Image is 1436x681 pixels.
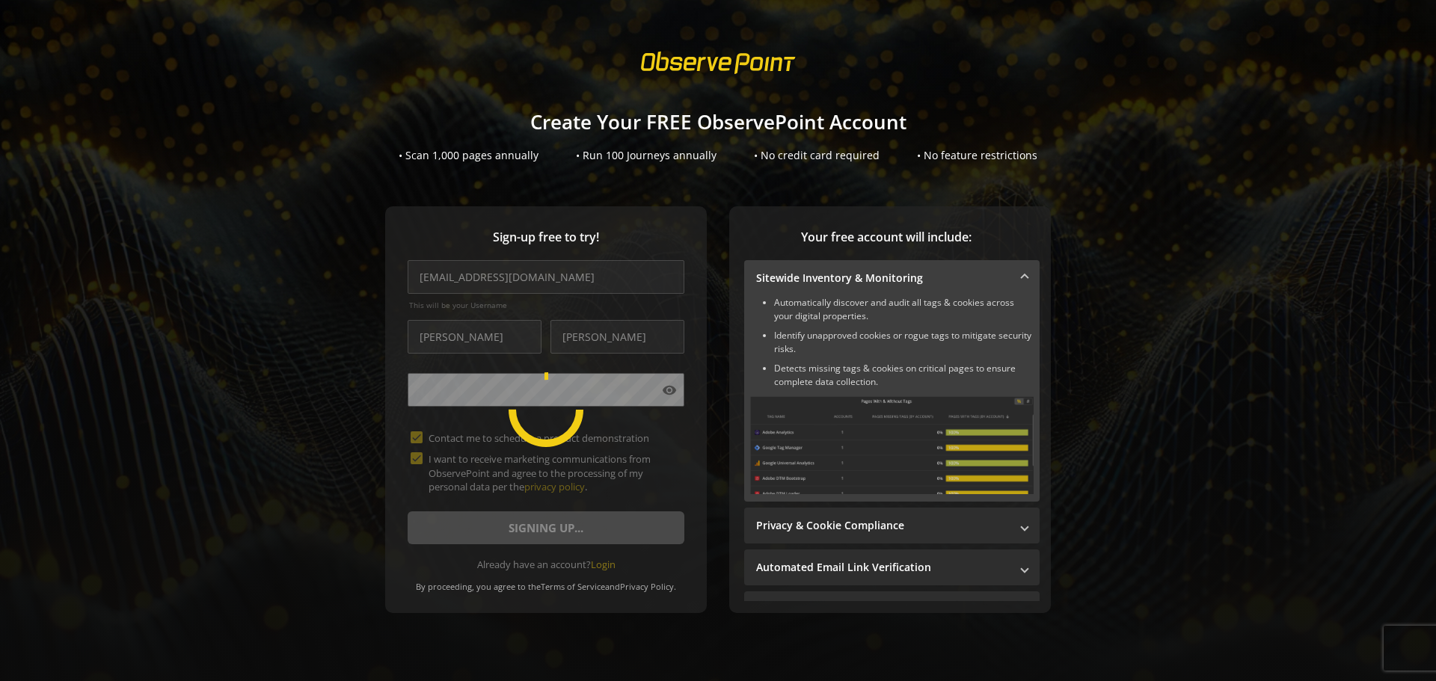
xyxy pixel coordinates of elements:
div: Sitewide Inventory & Monitoring [744,296,1040,502]
mat-expansion-panel-header: Privacy & Cookie Compliance [744,508,1040,543]
mat-expansion-panel-header: Performance Monitoring with Web Vitals [744,591,1040,627]
mat-expansion-panel-header: Sitewide Inventory & Monitoring [744,260,1040,296]
div: • Scan 1,000 pages annually [399,148,538,163]
span: Your free account will include: [744,229,1028,246]
mat-panel-title: Automated Email Link Verification [756,560,1010,575]
div: By proceeding, you agree to the and . [408,571,684,592]
div: • Run 100 Journeys annually [576,148,717,163]
li: Detects missing tags & cookies on critical pages to ensure complete data collection. [774,362,1034,389]
li: Identify unapproved cookies or rogue tags to mitigate security risks. [774,329,1034,356]
mat-panel-title: Sitewide Inventory & Monitoring [756,271,1010,286]
a: Privacy Policy [620,581,674,592]
li: Automatically discover and audit all tags & cookies across your digital properties. [774,296,1034,323]
span: Sign-up free to try! [408,229,684,246]
mat-panel-title: Privacy & Cookie Compliance [756,518,1010,533]
div: • No credit card required [754,148,880,163]
div: • No feature restrictions [917,148,1037,163]
a: Terms of Service [541,581,605,592]
img: Sitewide Inventory & Monitoring [750,396,1034,494]
mat-expansion-panel-header: Automated Email Link Verification [744,549,1040,585]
